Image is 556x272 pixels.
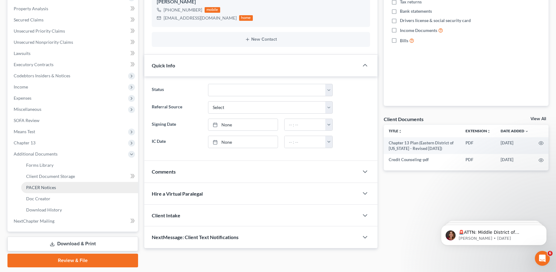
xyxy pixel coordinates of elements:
a: PACER Notices [21,182,138,193]
td: [DATE] [496,137,534,154]
div: [PHONE_NUMBER] [164,7,202,13]
span: Means Test [14,129,35,134]
span: Bank statements [400,8,432,14]
input: -- : -- [285,119,326,131]
span: Hire a Virtual Paralegal [152,191,203,197]
span: Executory Contracts [14,62,53,67]
a: View All [531,117,546,121]
a: Property Analysis [9,3,138,14]
div: mobile [205,7,220,13]
td: Chapter 13 Plan (Eastern District of [US_STATE] - Revised [DATE]) [384,137,461,154]
a: Lawsuits [9,48,138,59]
span: Secured Claims [14,17,44,22]
label: Signing Date [149,119,205,131]
span: Doc Creator [26,196,50,201]
a: Doc Creator [21,193,138,204]
button: New Contact [157,37,365,42]
span: Forms Library [26,162,53,168]
span: Chapter 13 [14,140,35,145]
span: Property Analysis [14,6,48,11]
span: Unsecured Priority Claims [14,28,65,34]
label: Referral Source [149,101,205,114]
td: PDF [461,154,496,165]
label: Status [149,84,205,96]
span: Codebtors Insiders & Notices [14,73,70,78]
a: Download & Print [7,237,138,251]
td: PDF [461,137,496,154]
span: Drivers license & social security card [400,17,471,24]
span: Income Documents [400,27,437,34]
a: Unsecured Nonpriority Claims [9,37,138,48]
span: Client Intake [152,212,180,218]
input: -- : -- [285,136,326,148]
span: Additional Documents [14,151,58,156]
a: NextChapter Mailing [9,215,138,227]
a: None [208,136,278,148]
span: PACER Notices [26,185,56,190]
iframe: Intercom live chat [535,251,550,266]
span: Download History [26,207,62,212]
i: expand_more [525,129,529,133]
a: Unsecured Priority Claims [9,25,138,37]
span: Comments [152,169,176,175]
span: Miscellaneous [14,107,41,112]
label: IC Date [149,136,205,148]
a: Review & File [7,254,138,267]
div: [EMAIL_ADDRESS][DOMAIN_NAME] [164,15,237,21]
div: Client Documents [384,116,424,122]
iframe: Intercom notifications message [432,212,556,255]
td: [DATE] [496,154,534,165]
i: unfold_more [398,129,402,133]
a: Secured Claims [9,14,138,25]
span: 6 [548,251,553,256]
span: NextMessage: Client Text Notifications [152,234,239,240]
span: Unsecured Nonpriority Claims [14,39,73,45]
i: unfold_more [487,129,491,133]
a: None [208,119,278,131]
span: Income [14,84,28,89]
a: Executory Contracts [9,59,138,70]
a: Client Document Storage [21,171,138,182]
a: Titleunfold_more [389,129,402,133]
span: NextChapter Mailing [14,218,54,224]
a: Download History [21,204,138,215]
span: Lawsuits [14,51,30,56]
a: Forms Library [21,160,138,171]
a: SOFA Review [9,115,138,126]
div: home [239,15,253,21]
a: Extensionunfold_more [466,129,491,133]
span: SOFA Review [14,118,39,123]
a: Date Added expand_more [501,129,529,133]
span: Quick Info [152,62,175,68]
span: Bills [400,38,408,44]
span: Expenses [14,95,31,101]
td: Credit Counseling-pdf [384,154,461,165]
span: Client Document Storage [26,174,75,179]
